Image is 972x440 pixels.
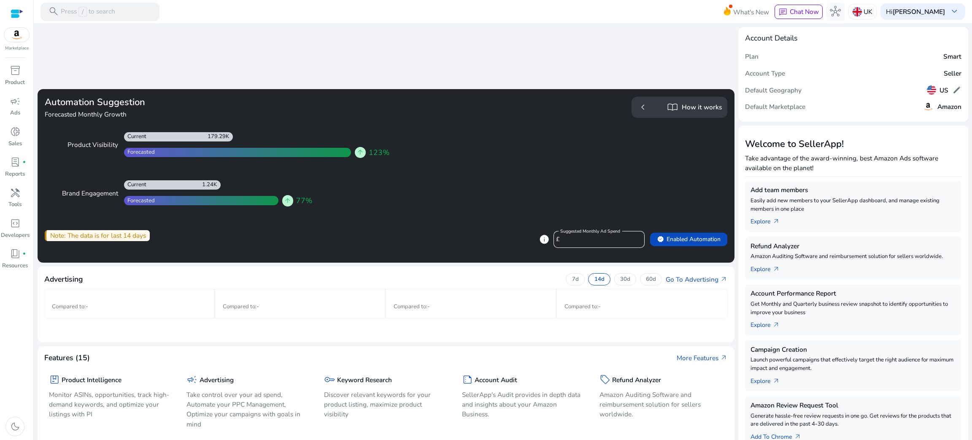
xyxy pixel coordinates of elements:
[223,303,378,311] p: Compared to :
[61,7,115,17] p: Press to search
[49,390,173,419] p: Monitor ASINs, opportunities, track high-demand keywords, and optimize your listings with PI
[49,374,60,385] span: package
[200,376,234,384] h5: Advertising
[10,157,21,168] span: lab_profile
[45,110,382,119] h4: Forecasted Monthly Growth
[462,390,586,419] p: SellerApp's Audit provides in depth data and insights about your Amazon Business.
[790,7,819,16] span: Chat Now
[86,303,88,310] span: -
[202,181,221,189] div: 1.24K
[124,181,147,189] div: Current
[599,374,610,385] span: sell
[296,195,312,206] span: 77%
[598,303,601,310] span: -
[22,252,26,256] span: fiber_manual_record
[8,140,22,148] p: Sales
[772,218,780,225] span: arrow_outward
[943,53,961,60] h5: Smart
[650,233,727,246] button: verifiedEnabled Automation
[677,353,728,363] a: More Featuresarrow_outward
[45,230,150,241] div: Note: The data is for last 14 days
[751,402,956,409] h5: Amazon Review Request Tool
[612,376,661,384] h5: Refund Analyzer
[52,140,118,149] div: Product Visibility
[830,6,841,17] span: hub
[949,6,960,17] span: keyboard_arrow_down
[4,28,30,42] img: amazon.svg
[186,390,310,429] p: Take control over your ad spend, Automate your PPC Management, Optimize your campaigns with goals...
[124,197,155,205] div: Forecasted
[10,248,21,259] span: book_4
[745,70,785,77] h5: Account Type
[2,262,28,270] p: Resources
[751,373,787,386] a: Explorearrow_outward
[369,147,389,158] span: 123%
[944,70,961,77] h5: Seller
[62,376,121,384] h5: Product Intelligence
[594,276,605,283] p: 14d
[745,103,805,111] h5: Default Marketplace
[5,170,25,179] p: Reports
[284,197,292,205] span: arrow_upward
[10,126,21,137] span: donut_small
[864,4,872,19] p: UK
[10,218,21,229] span: code_blocks
[78,7,86,17] span: /
[751,300,956,317] p: Get Monthly and Quarterly business review snapshot to identify opportunities to improve your busi...
[8,201,22,209] p: Tools
[186,374,197,385] span: campaign
[44,353,90,362] h4: Features (15)
[751,186,956,194] h5: Add team members
[745,87,802,94] h5: Default Geography
[539,234,550,245] span: info
[10,187,21,198] span: handyman
[10,421,21,432] span: dark_mode
[657,236,664,243] span: verified
[751,213,787,226] a: Explorearrow_outward
[772,321,780,329] span: arrow_outward
[124,149,155,156] div: Forecasted
[720,276,728,283] span: arrow_outward
[778,8,788,17] span: chat
[10,65,21,76] span: inventory_2
[52,303,206,311] p: Compared to :
[720,354,728,362] span: arrow_outward
[751,197,956,214] p: Easily add new members to your SellerApp dashboard, and manage existing members in one place
[772,378,780,385] span: arrow_outward
[560,228,620,234] mat-label: Suggested Monthly Ad Spend
[337,376,392,384] h5: Keyword Research
[751,290,956,297] h5: Account Performance Report
[10,109,20,117] p: Ads
[940,87,948,94] h5: US
[886,8,945,15] p: Hi
[556,235,559,243] span: £
[22,160,26,164] span: fiber_manual_record
[564,303,720,311] p: Compared to :
[620,276,630,283] p: 30d
[356,149,364,156] span: arrow_upward
[52,189,118,198] div: Brand Engagement
[124,133,147,141] div: Current
[394,303,548,311] p: Compared to :
[682,103,722,111] h5: How it works
[667,102,678,113] span: import_contacts
[5,79,25,87] p: Product
[256,303,259,310] span: -
[923,101,934,112] img: amazon.svg
[733,5,769,19] span: What's New
[751,412,956,429] p: Generate hassle-free review requests in one go. Get reviews for the products that are delivered i...
[751,253,956,261] p: Amazon Auditing Software and reimbursement solution for sellers worldwide.
[427,303,430,310] span: -
[937,103,961,111] h5: Amazon
[745,139,961,149] h3: Welcome to SellerApp!
[751,261,787,274] a: Explorearrow_outward
[324,390,448,419] p: Discover relevant keywords for your product listing, maximize product visibility
[462,374,473,385] span: summarize
[893,7,945,16] b: [PERSON_NAME]
[572,276,579,283] p: 7d
[637,102,648,113] span: chevron_left
[751,356,956,373] p: Launch powerful campaigns that effectively target the right audience for maximum impact and engag...
[44,275,83,284] h4: Advertising
[775,5,822,19] button: chatChat Now
[751,317,787,330] a: Explorearrow_outward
